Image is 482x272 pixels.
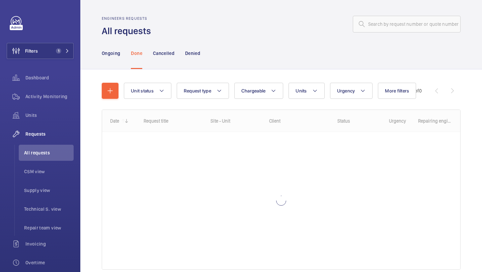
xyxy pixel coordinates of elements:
button: Chargeable [234,83,284,99]
span: Unit status [131,88,154,93]
span: Dashboard [25,74,74,81]
button: Filters1 [7,43,74,59]
span: 1 [56,48,61,54]
p: Done [131,50,142,57]
button: Unit status [124,83,171,99]
button: Urgency [330,83,373,99]
p: Ongoing [102,50,120,57]
span: Units [296,88,307,93]
p: Cancelled [153,50,174,57]
span: Chargeable [241,88,266,93]
button: Units [289,83,324,99]
p: Denied [185,50,200,57]
span: Filters [25,48,38,54]
span: Activity Monitoring [25,93,74,100]
span: Urgency [337,88,355,93]
span: Repair team view [24,224,74,231]
h1: All requests [102,25,155,37]
span: Units [25,112,74,119]
span: Invoicing [25,241,74,247]
span: Technical S. view [24,206,74,212]
span: More filters [385,88,409,93]
span: Request type [184,88,211,93]
span: Overtime [25,259,74,266]
input: Search by request number or quote number [353,16,461,32]
span: All requests [24,149,74,156]
h2: Engineers requests [102,16,155,21]
span: CSM view [24,168,74,175]
span: of [415,88,419,93]
button: Request type [177,83,229,99]
button: More filters [378,83,416,99]
span: Supply view [24,187,74,194]
span: Requests [25,131,74,137]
